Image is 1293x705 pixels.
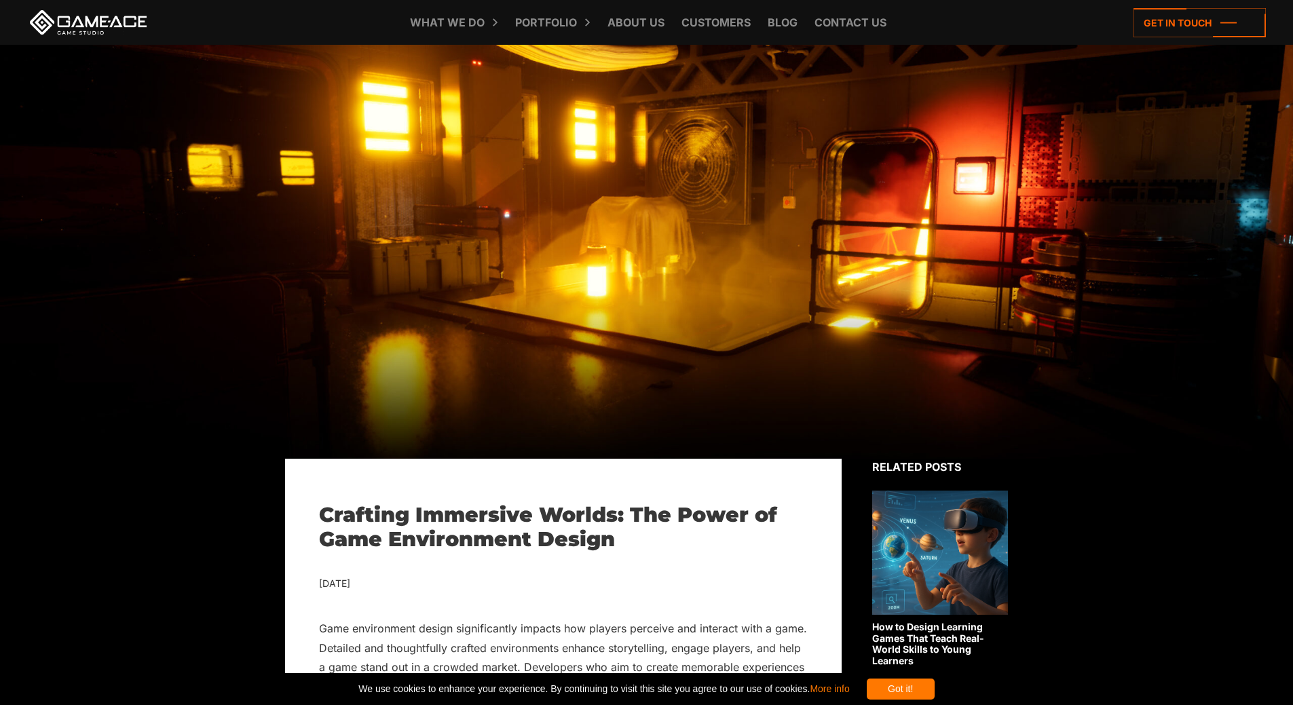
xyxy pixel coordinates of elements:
[1133,8,1266,37] a: Get in touch
[867,679,935,700] div: Got it!
[319,575,808,592] div: [DATE]
[319,619,808,696] p: Game environment design significantly impacts how players perceive and interact with a game. Deta...
[872,491,1008,615] img: Related
[358,679,849,700] span: We use cookies to enhance your experience. By continuing to visit this site you agree to our use ...
[872,459,1008,475] div: Related posts
[810,683,849,694] a: More info
[872,491,1008,667] a: How to Design Learning Games That Teach Real-World Skills to Young Learners
[319,503,808,552] h1: Crafting Immersive Worlds: The Power of Game Environment Design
